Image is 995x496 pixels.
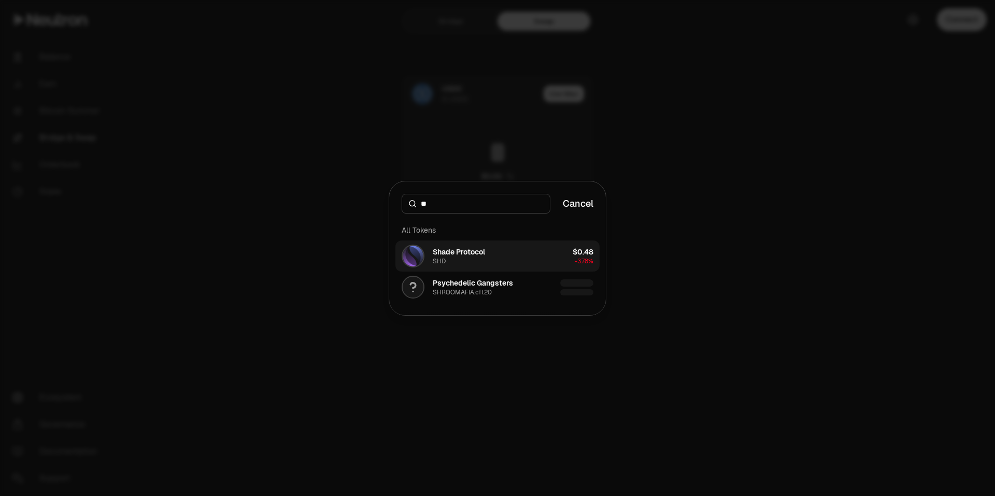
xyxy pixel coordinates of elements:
[563,196,593,211] button: Cancel
[573,247,593,257] div: $0.48
[395,240,600,272] button: SHD LogoShade ProtocolSHD$0.48-3.78%
[575,257,593,265] span: -3.78%
[433,247,485,257] div: Shade Protocol
[433,288,492,296] div: SHROOMAFIA.cft20
[395,272,600,303] button: Psychedelic GangstersSHROOMAFIA.cft20
[403,246,423,266] img: SHD Logo
[433,257,446,265] div: SHD
[395,220,600,240] div: All Tokens
[433,278,513,288] div: Psychedelic Gangsters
